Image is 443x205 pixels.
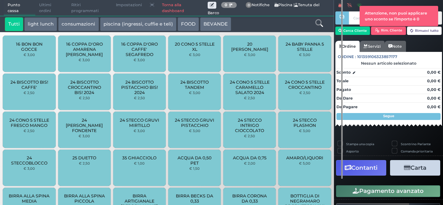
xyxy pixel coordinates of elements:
strong: Totale [336,78,349,83]
span: 20 [PERSON_NAME] [229,41,270,52]
span: 16 COPPA D'ORO CAFFE' SEGAFREDO [119,41,160,57]
button: piscina (ingressi, cuffie e teli) [100,17,177,31]
span: Impostazioni [112,0,146,10]
small: € 2,50 [79,161,90,165]
button: Tutti [5,17,23,31]
span: 24 BISCOTTO BIS! CAFFE' [9,80,50,90]
span: 25 DUETTO [72,155,96,160]
strong: 0,00 € [427,70,441,75]
span: 20 CONO 5 STELLE XL [174,41,215,52]
b: 0 [225,2,227,7]
div: Nessun articolo selezionato [335,61,442,66]
small: € 3,00 [299,53,310,57]
small: € 2,50 [24,129,35,133]
small: € 3,00 [24,166,35,170]
small: € 1,50 [189,166,200,170]
div: Attenzione, non puoi applicare uno sconto se l'importo è 0 [360,6,438,26]
small: € 3,00 [189,91,200,95]
small: € 3,00 [79,58,90,62]
small: € 3,00 [244,53,255,57]
button: Carta [390,160,440,176]
a: Note [385,41,406,52]
span: 24 BISCOTTO PISTACCHIO BIS! 2024 [119,80,160,95]
span: 24 BISCOTTO CROCCANTINO BIS! 2024 [64,80,105,95]
input: Codice Cliente [349,11,415,25]
span: BIRRA BECKS DA 0,33 [174,193,215,204]
button: Pagamento avanzato [336,185,440,197]
small: € 3,00 [24,53,35,57]
strong: 0,00 € [427,78,441,83]
strong: 0,00 € [427,104,441,109]
span: 24 CONO 5 STELLE FRESCO MANGO [9,118,50,128]
span: ACQUA DA 0,50 PET [174,155,215,166]
span: BIRRA ALLA SPINA PICCOLA [64,193,105,204]
button: light lunch [24,17,57,31]
small: € 3,00 [134,58,145,62]
span: 24 STECCO INTRIGO CIOCCOLATO [229,118,270,133]
small: € 3,00 [134,129,145,133]
small: € 3,00 [79,134,90,138]
small: € 2,50 [24,91,35,95]
span: 24 CONO 5 STELLE CROCCANTINO [284,80,325,90]
span: 24 [PERSON_NAME] FONDENTE [64,118,105,133]
small: € 2,50 [79,96,90,100]
small: € 3,00 [299,129,310,133]
span: 24 CONO 5 STELLE CARAMELLO SALATO 2024 [229,80,270,95]
span: 24 STECCO GRUVI PISTACCHIO [174,118,215,128]
button: Rimuovi tutto [407,27,442,35]
span: 16 COPPA D'ORO AMARENA [PERSON_NAME] [64,41,105,57]
strong: Segue [383,114,394,118]
span: 24 BISCOTTO TANDEM [174,80,215,90]
small: € 2,50 [134,96,145,100]
span: 35 GHIACCIOLO [122,155,156,160]
span: 24 STECCO PLASMON [284,118,325,128]
small: € 2,50 [244,96,255,100]
strong: 0,00 € [427,87,441,92]
strong: Da Dare [336,96,353,101]
button: Contanti [336,160,386,176]
small: € 2,00 [244,161,255,165]
a: Servizi [360,41,385,52]
span: 24 BABY PANNA 5 STELLE [284,41,325,52]
a: Ordine [335,41,360,52]
button: FOOD [178,17,199,31]
small: € 2,50 [244,134,255,138]
span: Ordine : [338,54,356,60]
label: Asporto [346,149,359,153]
button: BEVANDE [200,17,231,31]
small: € 2,50 [299,91,310,95]
span: 24 STECCO GRUVI MIRTILLO [119,118,160,128]
span: BIRRA CORONA DA 0,33 [229,193,270,204]
strong: Sconto [336,69,351,75]
button: Cerca Cliente [335,27,370,35]
strong: 0,00 € [427,96,441,101]
label: Comanda prioritaria [401,149,433,153]
button: Rim. Cliente [371,27,406,35]
span: Punto cassa [4,0,36,16]
label: Scontrino Parlante [401,142,431,146]
span: 101359106323857177 [357,54,397,60]
label: Stampa una copia [346,142,374,146]
a: Torna alla dashboard [158,0,208,16]
span: Ultimi ordini [35,0,67,16]
span: BIRRA ALLA SPINA MEDIA [9,193,50,204]
button: consumazioni [58,17,99,31]
span: AMARO/LIQUORI [286,155,323,160]
small: € 3,00 [189,53,200,57]
span: 16 BON BON GOCCE [9,41,50,52]
span: 24 STECCOBLOCCO [9,155,50,166]
small: € 5,00 [299,161,310,165]
strong: Pagato [336,87,351,92]
span: 0 [246,2,252,8]
span: ACQUA DA 0,75 [233,155,266,160]
span: Ritiri programmati [67,0,112,16]
small: € 3,00 [189,129,200,133]
strong: Da Pagare [336,104,358,109]
small: € 1,00 [134,161,145,165]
